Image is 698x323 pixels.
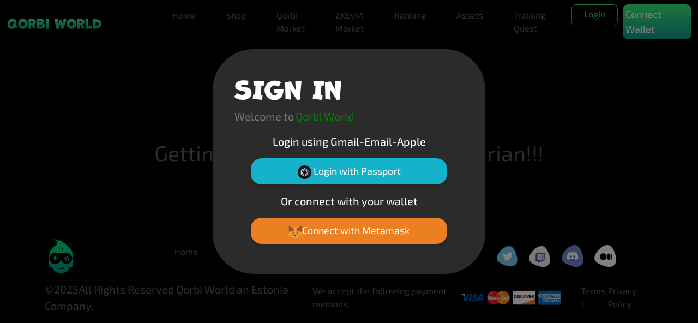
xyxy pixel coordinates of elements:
img: Passport Logo [298,165,311,179]
p: Or connect with your wallet [234,193,464,209]
button: Connect with Metamask [251,218,447,244]
p: Login using Gmail-Email-Apple [234,133,464,149]
p: Qorbi World [296,108,354,124]
p: Welcome to [234,108,294,124]
button: Login with Passport [251,158,447,184]
h1: SIGN IN [234,71,342,104]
